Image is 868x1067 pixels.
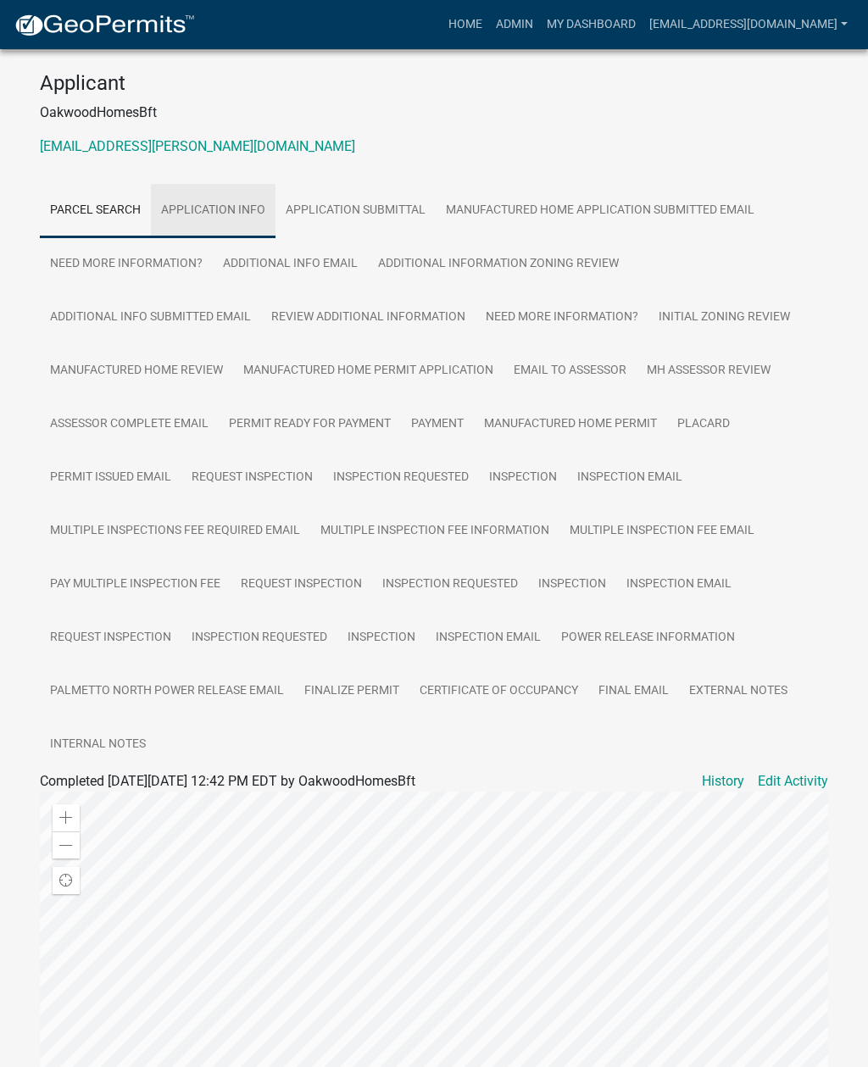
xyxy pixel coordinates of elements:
p: OakwoodHomesBft [40,103,828,123]
a: Inspection Email [426,611,551,665]
a: Additional Information Zoning Review [368,237,629,292]
a: Inspection Requested [372,558,528,612]
a: History [702,771,744,792]
a: Multiple Inspection Fee Information [310,504,559,559]
div: Find my location [53,867,80,894]
a: Inspection [337,611,426,665]
h4: Applicant [40,71,828,96]
a: Additional info email [213,237,368,292]
a: Assessor Complete Email [40,397,219,452]
a: Manufactured Home Review [40,344,233,398]
a: [EMAIL_ADDRESS][PERSON_NAME][DOMAIN_NAME] [40,138,355,154]
a: Final Email [588,664,679,719]
a: Manufactured Home Application Submitted Email [436,184,765,238]
a: Permit Ready for Payment [219,397,401,452]
a: Additional Info submitted Email [40,291,261,345]
a: Edit Activity [758,771,828,792]
a: My Dashboard [540,8,643,41]
a: External Notes [679,664,798,719]
a: Need More Information? [476,291,648,345]
a: Email to Assessor [504,344,637,398]
a: Certificate of Occupancy [409,664,588,719]
a: Palmetto North Power Release Email [40,664,294,719]
div: Zoom in [53,804,80,831]
a: [EMAIL_ADDRESS][DOMAIN_NAME] [643,8,854,41]
a: Need More Information? [40,237,213,292]
span: Completed [DATE][DATE] 12:42 PM EDT by OakwoodHomesBft [40,773,415,789]
a: Inspection Requested [323,451,479,505]
a: Power Release Information [551,611,745,665]
a: Inspection Email [567,451,693,505]
a: Manufactured Home Permit [474,397,667,452]
a: Pay Multiple Inspection Fee [40,558,231,612]
a: Home [442,8,489,41]
a: Finalize Permit [294,664,409,719]
a: Application Submittal [275,184,436,238]
a: Parcel search [40,184,151,238]
a: Request Inspection [40,611,181,665]
a: Permit Issued Email [40,451,181,505]
a: Inspection Email [616,558,742,612]
a: Inspection [528,558,616,612]
a: Payment [401,397,474,452]
a: MH Assessor Review [637,344,781,398]
a: Request Inspection [231,558,372,612]
a: Application Info [151,184,275,238]
a: Admin [489,8,540,41]
a: Manufactured Home Permit Application [233,344,504,398]
a: Internal Notes [40,718,156,772]
a: Inspection Requested [181,611,337,665]
a: Request Inspection [181,451,323,505]
a: Review Additional Information [261,291,476,345]
a: Multiple Inspections Fee Required Email [40,504,310,559]
a: Inspection [479,451,567,505]
div: Zoom out [53,831,80,859]
a: Placard [667,397,740,452]
a: Multiple Inspection Fee Email [559,504,765,559]
a: Initial Zoning Review [648,291,800,345]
